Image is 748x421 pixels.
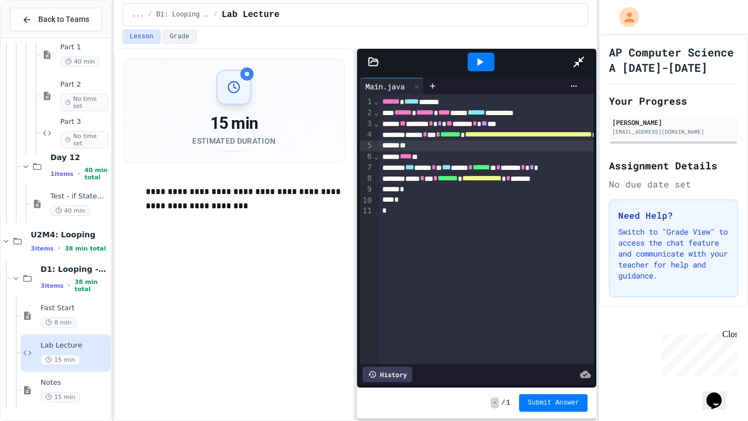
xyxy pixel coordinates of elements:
div: 6 [360,151,373,162]
span: Fold line [373,152,379,161]
div: [PERSON_NAME] [612,117,735,127]
span: / [214,10,217,19]
span: 40 min [60,56,100,67]
div: 10 [360,195,373,206]
div: 2 [360,107,373,118]
div: 1 [360,96,373,107]
span: Fold line [373,97,379,106]
div: 9 [360,184,373,195]
div: 7 [360,162,373,173]
span: No time set [60,131,108,149]
h2: Assignment Details [609,158,738,173]
div: Main.java [360,78,424,94]
span: Part 1 [60,43,108,52]
span: U2M4: Looping [31,230,108,240]
button: Submit Answer [519,394,588,412]
span: Fold line [373,108,379,117]
span: • [68,281,70,290]
span: Submit Answer [528,399,579,407]
span: 38 min total [74,278,108,293]
span: / [148,10,152,19]
span: ... [132,10,144,19]
span: 3 items [41,282,64,289]
span: 1 items [50,170,73,178]
iframe: chat widget [657,329,737,376]
span: Part 3 [60,117,108,127]
div: 4 [360,129,373,140]
div: History [363,367,412,382]
span: Notes [41,378,108,388]
span: Back to Teams [38,14,89,25]
span: D1: Looping - While Loops [41,264,108,274]
span: Fast Start [41,304,108,313]
span: Day 12 [50,152,108,162]
div: Chat with us now!Close [4,4,76,70]
span: Part 2 [60,80,108,89]
button: Back to Teams [10,8,102,31]
span: 38 min total [65,245,106,252]
button: Lesson [123,30,160,44]
div: 5 [360,140,373,151]
div: 3 [360,118,373,129]
h3: Need Help? [618,209,729,222]
div: My Account [608,4,642,30]
span: - [491,397,499,408]
div: [EMAIL_ADDRESS][DOMAIN_NAME] [612,128,735,136]
h2: Your Progress [609,93,738,109]
div: 11 [360,206,373,217]
div: 8 [360,173,373,184]
span: Fold line [373,119,379,128]
span: D1: Looping - While Loops [157,10,209,19]
span: 40 min [50,206,90,216]
h1: AP Computer Science A [DATE]-[DATE] [609,44,738,75]
span: / [501,399,505,407]
div: 15 min [192,113,275,133]
span: Lab Lecture [41,341,108,350]
span: 15 min [41,392,80,402]
span: 15 min [41,355,80,365]
span: Lab Lecture [222,8,280,21]
span: 40 min total [84,167,108,181]
span: • [58,244,60,253]
div: Main.java [360,81,410,92]
span: 8 min [41,317,76,328]
span: No time set [60,94,108,111]
div: No due date set [609,178,738,191]
span: 3 items [31,245,54,252]
iframe: chat widget [702,377,737,410]
button: Grade [163,30,197,44]
span: • [78,169,80,178]
span: Test - if Statements and Control Flow [50,192,108,201]
span: 1 [507,399,510,407]
div: Estimated Duration [192,135,275,146]
p: Switch to "Grade View" to access the chat feature and communicate with your teacher for help and ... [618,226,729,281]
